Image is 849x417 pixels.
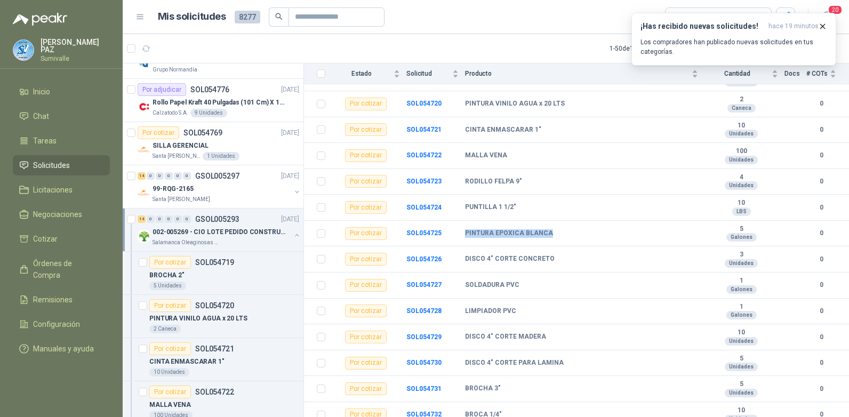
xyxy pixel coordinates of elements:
span: Tareas [33,135,57,147]
b: PINTURA EPOXICA BLANCA [465,229,553,238]
p: SOL054720 [195,302,234,309]
div: Unidades [725,363,758,371]
span: hace 19 minutos [768,22,819,31]
b: 0 [806,177,836,187]
b: 10 [704,328,778,337]
b: 10 [704,122,778,130]
span: Órdenes de Compra [33,258,100,281]
span: Remisiones [33,294,73,306]
p: 002-005269 - CIO LOTE PEDIDO CONSTRUCCION [153,227,285,237]
a: Por cotizarSOL054719BROCHA 2"5 Unidades [123,252,303,295]
div: Por cotizar [345,123,387,136]
div: Galones [726,311,757,319]
b: 2 [704,95,778,104]
div: Unidades [725,259,758,268]
p: SOL054722 [195,388,234,396]
div: Por cotizar [345,98,387,110]
a: SOL054730 [406,359,442,366]
div: 0 [183,215,191,223]
span: 8277 [235,11,260,23]
b: 0 [806,228,836,238]
button: ¡Has recibido nuevas solicitudes!hace 19 minutos Los compradores han publicado nuevas solicitudes... [631,13,836,66]
b: 10 [704,406,778,415]
a: SOL054729 [406,333,442,341]
span: 20 [828,5,843,15]
b: 4 [704,173,778,182]
a: Negociaciones [13,204,110,224]
div: 2 Caneca [149,325,181,333]
span: Solicitud [406,70,450,77]
a: 14 0 0 0 0 0 GSOL005293[DATE] Company Logo002-005269 - CIO LOTE PEDIDO CONSTRUCCIONSalamanca Olea... [138,213,301,247]
div: Unidades [725,389,758,397]
p: Santa [PERSON_NAME] [153,152,201,161]
p: Salamanca Oleaginosas SAS [153,238,220,247]
div: 0 [183,172,191,180]
div: Galones [726,285,757,294]
div: 5 Unidades [149,282,186,290]
div: Por cotizar [345,382,387,395]
b: SOL054725 [406,229,442,237]
div: Por cotizar [345,227,387,240]
p: BROCHA 2" [149,270,185,280]
div: Por cotizar [345,253,387,266]
a: Por adjudicarSOL054776[DATE] Company LogoRollo Papel Kraft 40 Pulgadas (101 Cm) X 150 Mts 60 GrCa... [123,79,303,122]
div: Por cotizar [672,11,733,23]
b: 0 [806,99,836,109]
img: Company Logo [138,143,150,156]
div: Por cotizar [345,175,387,188]
b: DISCO 4" CORTE PARA LAMINA [465,359,564,367]
span: Cotizar [33,233,58,245]
p: Calzatodo S.A. [153,109,188,117]
a: Remisiones [13,290,110,310]
div: 0 [174,215,182,223]
b: 1 [704,303,778,311]
a: SOL054726 [406,255,442,263]
div: Por cotizar [149,299,191,312]
p: GSOL005297 [195,172,239,180]
a: SOL054722 [406,151,442,159]
th: Estado [332,63,406,84]
th: Solicitud [406,63,465,84]
p: Santa [PERSON_NAME] [153,195,210,204]
p: [DATE] [281,171,299,181]
div: 0 [156,172,164,180]
a: Manuales y ayuda [13,339,110,359]
b: DISCO 4" CORTE CONCRETO [465,255,555,263]
p: [DATE] [281,214,299,224]
div: 0 [174,172,182,180]
img: Company Logo [138,230,150,243]
img: Company Logo [138,187,150,199]
a: Por cotizarSOL054769[DATE] Company LogoSILLA GERENCIALSanta [PERSON_NAME]1 Unidades [123,122,303,165]
div: Por cotizar [345,279,387,292]
b: BROCHA 3" [465,384,501,393]
div: 0 [147,215,155,223]
div: Por cotizar [345,357,387,370]
b: 5 [704,225,778,234]
div: 14 [138,215,146,223]
p: Sumivalle [41,55,110,62]
p: MALLA VENA [149,400,191,410]
p: 99-RQG-2165 [153,184,194,194]
div: Por cotizar [149,342,191,355]
a: Por cotizarSOL054721CINTA ENMASCARAR 1"10 Unidades [123,338,303,381]
div: Unidades [725,130,758,138]
span: Producto [465,70,690,77]
a: SOL054723 [406,178,442,185]
div: 1 Unidades [203,152,239,161]
a: SOL054724 [406,204,442,211]
button: 20 [817,7,836,27]
img: Company Logo [138,57,150,70]
p: SOL054776 [190,86,229,93]
b: 5 [704,380,778,389]
b: PUNTILLA 1 1/2" [465,203,516,212]
div: 0 [156,215,164,223]
b: 1 [704,277,778,285]
p: CINTA ENMASCARAR 1" [149,357,225,367]
div: 10 Unidades [149,368,189,376]
a: Licitaciones [13,180,110,200]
